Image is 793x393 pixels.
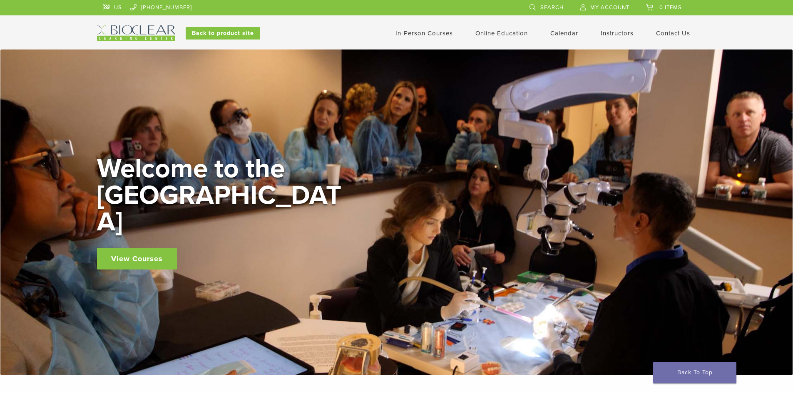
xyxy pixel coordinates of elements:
[186,27,260,40] a: Back to product site
[395,30,453,37] a: In-Person Courses
[97,248,177,269] a: View Courses
[601,30,634,37] a: Instructors
[97,25,175,41] img: Bioclear
[475,30,528,37] a: Online Education
[550,30,578,37] a: Calendar
[659,4,682,11] span: 0 items
[540,4,564,11] span: Search
[656,30,690,37] a: Contact Us
[590,4,629,11] span: My Account
[97,156,347,235] h2: Welcome to the [GEOGRAPHIC_DATA]
[653,362,736,383] a: Back To Top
